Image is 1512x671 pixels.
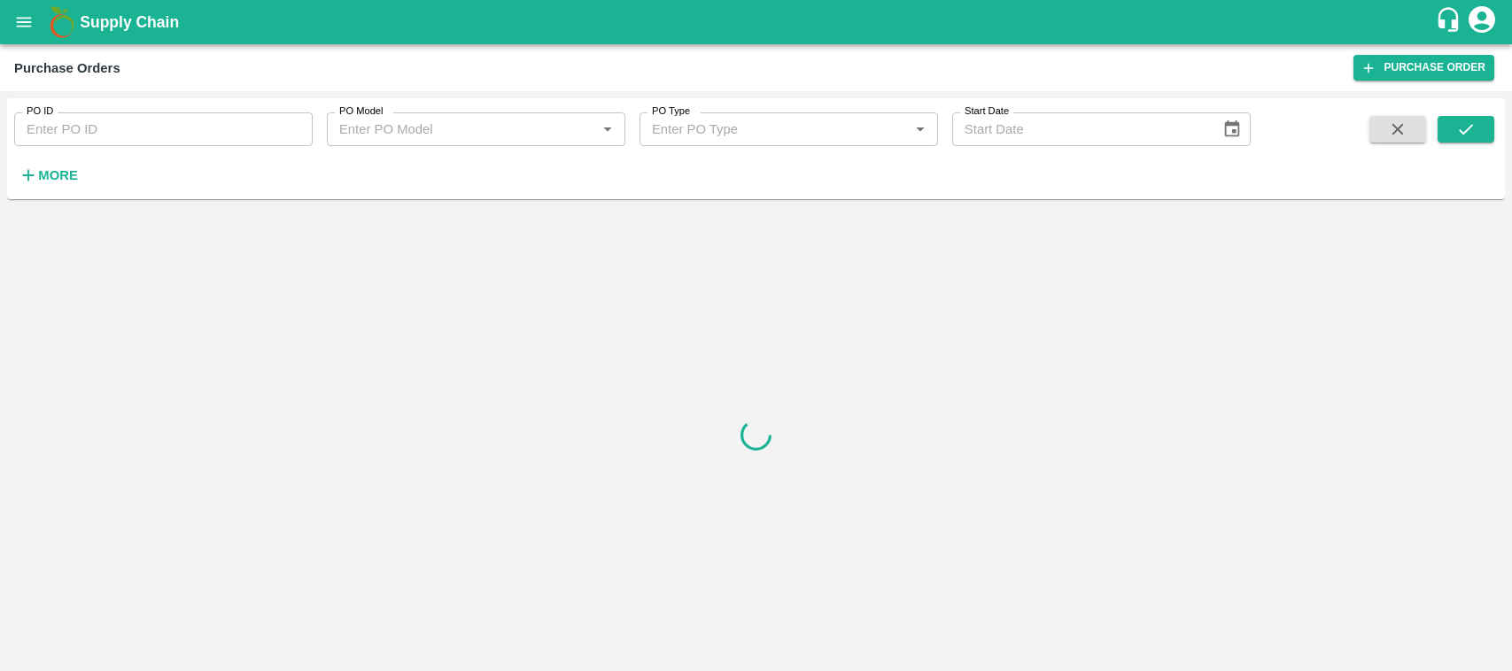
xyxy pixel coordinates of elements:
button: open drawer [4,2,44,42]
input: Enter PO Type [645,118,903,141]
input: Enter PO Model [332,118,591,141]
input: Enter PO ID [14,112,313,146]
label: PO Model [339,104,384,119]
button: Choose date [1215,112,1249,146]
a: Purchase Order [1353,55,1494,81]
a: Supply Chain [80,10,1435,35]
label: PO ID [27,104,53,119]
label: Start Date [965,104,1009,119]
div: account of current user [1466,4,1498,41]
button: Open [596,118,619,141]
input: Start Date [952,112,1208,146]
b: Supply Chain [80,13,179,31]
div: Purchase Orders [14,57,120,80]
strong: More [38,168,78,182]
img: logo [44,4,80,40]
button: Open [909,118,932,141]
div: customer-support [1435,6,1466,38]
label: PO Type [652,104,690,119]
button: More [14,160,82,190]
